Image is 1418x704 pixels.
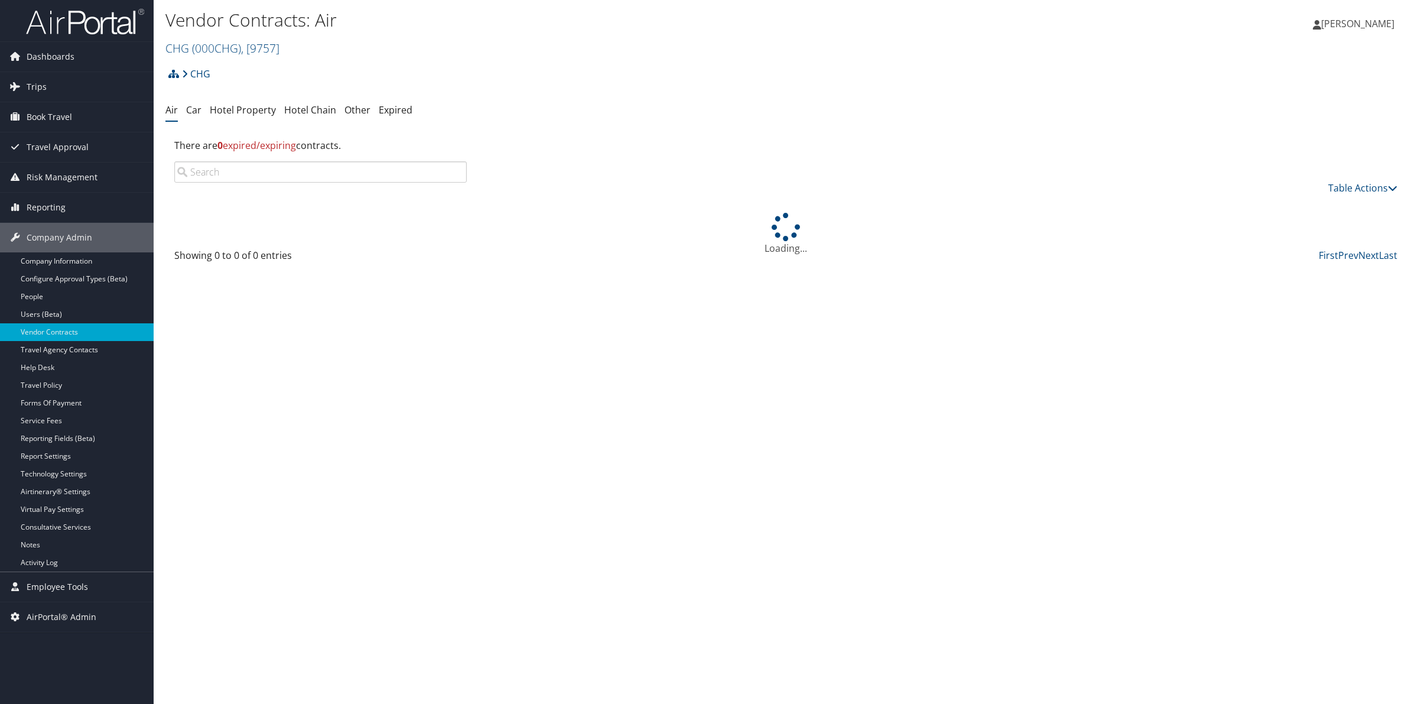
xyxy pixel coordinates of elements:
[165,213,1406,255] div: Loading...
[27,163,97,192] span: Risk Management
[27,223,92,252] span: Company Admin
[165,8,993,33] h1: Vendor Contracts: Air
[174,161,467,183] input: Search
[27,572,88,602] span: Employee Tools
[165,103,178,116] a: Air
[192,40,241,56] span: ( 000CHG )
[217,139,223,152] strong: 0
[1319,249,1338,262] a: First
[182,62,210,86] a: CHG
[27,132,89,162] span: Travel Approval
[26,8,144,35] img: airportal-logo.png
[1313,6,1406,41] a: [PERSON_NAME]
[1338,249,1358,262] a: Prev
[379,103,412,116] a: Expired
[27,602,96,632] span: AirPortal® Admin
[186,103,201,116] a: Car
[165,129,1406,161] div: There are contracts.
[284,103,336,116] a: Hotel Chain
[241,40,279,56] span: , [ 9757 ]
[165,40,279,56] a: CHG
[1321,17,1394,30] span: [PERSON_NAME]
[1328,181,1397,194] a: Table Actions
[27,72,47,102] span: Trips
[344,103,370,116] a: Other
[174,248,467,268] div: Showing 0 to 0 of 0 entries
[210,103,276,116] a: Hotel Property
[217,139,296,152] span: expired/expiring
[27,102,72,132] span: Book Travel
[1379,249,1397,262] a: Last
[1358,249,1379,262] a: Next
[27,193,66,222] span: Reporting
[27,42,74,72] span: Dashboards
